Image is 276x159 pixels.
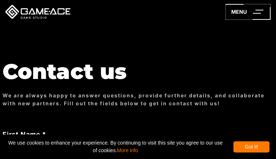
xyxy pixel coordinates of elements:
[3,60,273,83] h1: Contact us
[233,141,270,153] div: Got it!
[3,129,273,139] label: First Name *
[117,147,138,153] a: More info
[6,137,224,156] span: We use cookies to enhance your experience. By continuing to visit this site you agree to our use ...
[3,92,273,107] div: We are always happy to answer questions, provide further details, and collaborate with new partne...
